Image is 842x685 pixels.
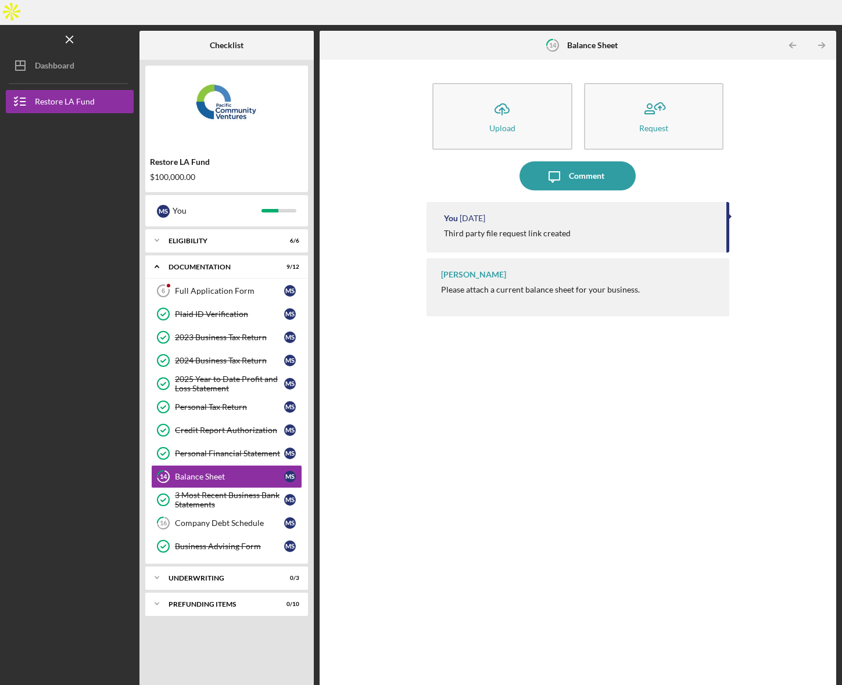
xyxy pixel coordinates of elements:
a: 3 Most Recent Business Bank StatementsMS [151,488,302,511]
div: M S [157,205,170,218]
a: 16Company Debt ScheduleMS [151,511,302,535]
div: 2024 Business Tax Return [175,356,284,365]
img: Product logo [145,71,308,141]
div: 9 / 12 [278,264,299,271]
a: Plaid ID VerificationMS [151,302,302,326]
div: Full Application Form [175,286,284,295]
div: M S [284,540,296,552]
a: Personal Financial StatementMS [151,442,302,465]
div: You [444,214,458,223]
div: 0 / 3 [278,575,299,582]
div: Prefunding Items [169,601,270,608]
b: Checklist [210,41,243,50]
tspan: 16 [160,520,167,527]
button: Comment [519,161,636,190]
div: 2023 Business Tax Return [175,333,284,342]
div: Credit Report Authorization [175,426,284,435]
a: Credit Report AuthorizationMS [151,419,302,442]
div: M S [284,471,296,482]
div: M S [284,308,296,320]
button: Request [584,83,724,150]
div: Eligibility [169,237,270,244]
div: Restore LA Fund [150,157,303,167]
div: Underwriting [169,575,270,582]
div: Company Debt Schedule [175,518,284,528]
div: Plaid ID Verification [175,309,284,319]
a: Personal Tax ReturnMS [151,395,302,419]
div: You [173,201,261,221]
button: Restore LA Fund [6,90,134,113]
div: M S [284,424,296,436]
div: M S [284,355,296,366]
div: Third party file request link created [444,229,571,238]
div: 2025 Year to Date Profit and Loss Statement [175,374,284,393]
div: Dashboard [35,54,74,80]
div: M S [284,331,296,343]
a: 6Full Application FormMS [151,279,302,302]
a: 2023 Business Tax ReturnMS [151,326,302,349]
div: M S [284,517,296,529]
div: 6 / 6 [278,237,299,244]
div: Personal Tax Return [175,402,284,412]
tspan: 14 [160,473,167,481]
a: Business Advising FormMS [151,535,302,558]
button: Upload [432,83,572,150]
b: Balance Sheet [567,41,618,50]
div: [PERSON_NAME] [441,270,506,279]
div: 3 Most Recent Business Bank Statements [175,491,284,509]
div: M S [284,494,296,506]
div: $100,000.00 [150,172,303,182]
tspan: 6 [162,287,165,294]
tspan: 14 [549,42,556,49]
div: Request [639,124,668,132]
div: Personal Financial Statement [175,449,284,458]
time: 2025-09-25 19:39 [460,214,485,223]
div: Restore LA Fund [35,90,95,116]
div: Comment [569,161,604,190]
div: M S [284,401,296,413]
a: 2024 Business Tax ReturnMS [151,349,302,372]
div: M S [284,448,296,459]
div: Documentation [169,264,270,271]
a: 2025 Year to Date Profit and Loss StatementMS [151,372,302,395]
div: 0 / 10 [278,601,299,608]
div: Upload [489,124,515,132]
div: Balance Sheet [175,472,284,481]
div: Please attach a current balance sheet for your business. [441,285,640,294]
div: M S [284,378,296,390]
div: Business Advising Form [175,542,284,551]
a: 14Balance SheetMS [151,465,302,488]
div: M S [284,285,296,297]
button: Dashboard [6,54,134,77]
